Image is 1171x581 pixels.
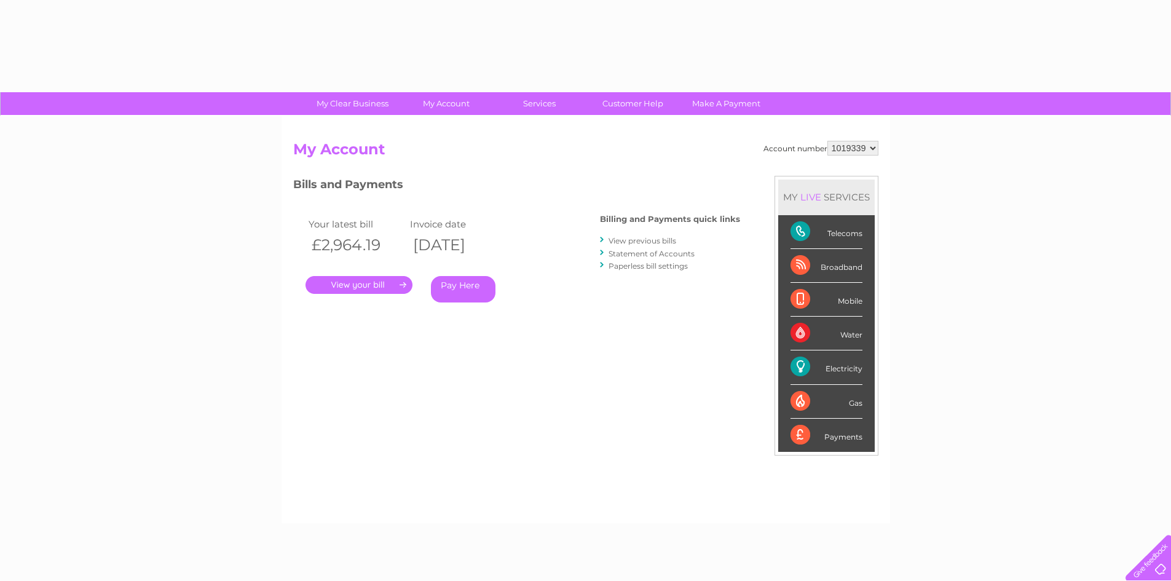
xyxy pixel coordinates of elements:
a: . [306,276,412,294]
a: Pay Here [431,276,495,302]
th: [DATE] [407,232,508,258]
a: View previous bills [609,236,676,245]
div: Electricity [791,350,862,384]
a: Make A Payment [676,92,777,115]
a: Paperless bill settings [609,261,688,271]
h2: My Account [293,141,878,164]
div: Gas [791,385,862,419]
div: Account number [763,141,878,156]
a: Services [489,92,590,115]
td: Your latest bill [306,216,407,232]
div: Water [791,317,862,350]
th: £2,964.19 [306,232,407,258]
div: Broadband [791,249,862,283]
h3: Bills and Payments [293,176,740,197]
td: Invoice date [407,216,508,232]
div: Payments [791,419,862,452]
div: LIVE [798,191,824,203]
div: Mobile [791,283,862,317]
h4: Billing and Payments quick links [600,215,740,224]
a: My Clear Business [302,92,403,115]
a: My Account [395,92,497,115]
div: MY SERVICES [778,180,875,215]
a: Customer Help [582,92,684,115]
a: Statement of Accounts [609,249,695,258]
div: Telecoms [791,215,862,249]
